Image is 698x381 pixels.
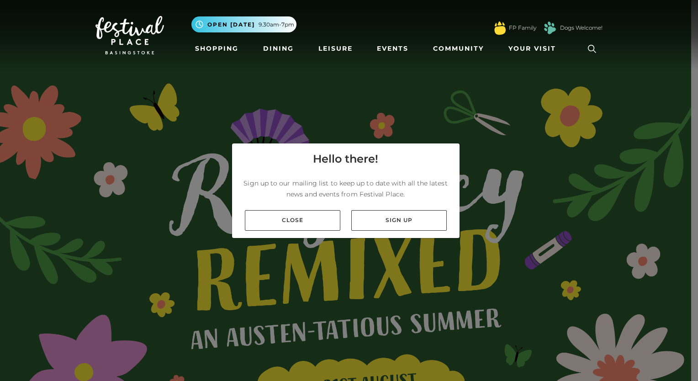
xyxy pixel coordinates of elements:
[259,21,294,29] span: 9.30am-7pm
[313,151,378,167] h4: Hello there!
[373,40,412,57] a: Events
[207,21,255,29] span: Open [DATE]
[509,24,536,32] a: FP Family
[560,24,603,32] a: Dogs Welcome!
[259,40,297,57] a: Dining
[191,16,296,32] button: Open [DATE] 9.30am-7pm
[429,40,487,57] a: Community
[505,40,564,57] a: Your Visit
[245,210,340,231] a: Close
[191,40,242,57] a: Shopping
[95,16,164,54] img: Festival Place Logo
[315,40,356,57] a: Leisure
[508,44,556,53] span: Your Visit
[351,210,447,231] a: Sign up
[239,178,452,200] p: Sign up to our mailing list to keep up to date with all the latest news and events from Festival ...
